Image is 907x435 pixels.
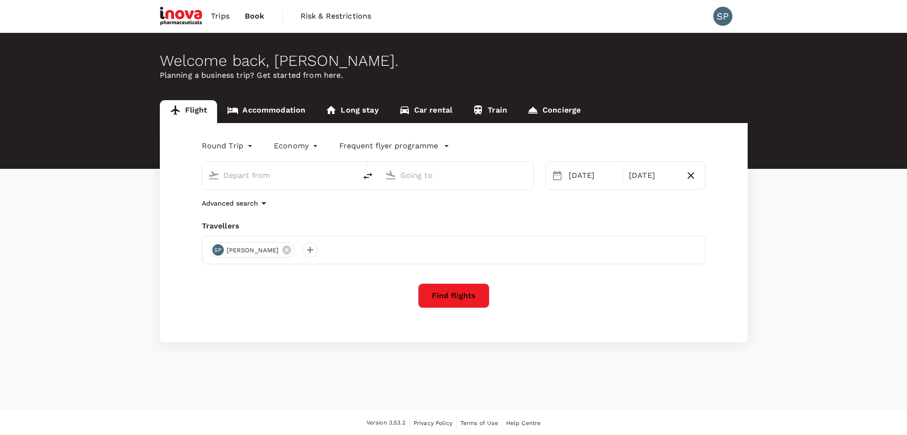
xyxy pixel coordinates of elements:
button: delete [356,165,379,187]
button: Open [527,174,529,176]
p: Frequent flyer programme [339,140,438,152]
div: Economy [274,138,320,154]
button: Open [350,174,352,176]
div: Welcome back , [PERSON_NAME] . [160,52,748,70]
div: [DATE] [625,166,681,185]
div: Round Trip [202,138,255,154]
div: [DATE] [565,166,621,185]
img: iNova Pharmaceuticals [160,6,204,27]
a: Help Centre [506,418,541,428]
input: Depart from [223,168,336,183]
div: SP[PERSON_NAME] [210,242,295,258]
a: Car rental [389,100,463,123]
span: Book [245,10,265,22]
input: Going to [400,168,513,183]
span: Privacy Policy [414,420,452,426]
button: Advanced search [202,197,270,209]
a: Train [462,100,517,123]
div: SP [212,244,224,256]
button: Frequent flyer programme [339,140,449,152]
a: Terms of Use [460,418,498,428]
p: Planning a business trip? Get started from here. [160,70,748,81]
a: Accommodation [217,100,315,123]
a: Flight [160,100,218,123]
span: Version 3.53.2 [366,418,406,428]
span: Help Centre [506,420,541,426]
button: Find flights [418,283,490,308]
span: Risk & Restrictions [301,10,372,22]
a: Long stay [315,100,388,123]
span: Terms of Use [460,420,498,426]
a: Privacy Policy [414,418,452,428]
div: SP [713,7,732,26]
p: Advanced search [202,198,258,208]
span: Trips [211,10,229,22]
div: Travellers [202,220,706,232]
span: [PERSON_NAME] [221,246,285,255]
a: Concierge [517,100,591,123]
